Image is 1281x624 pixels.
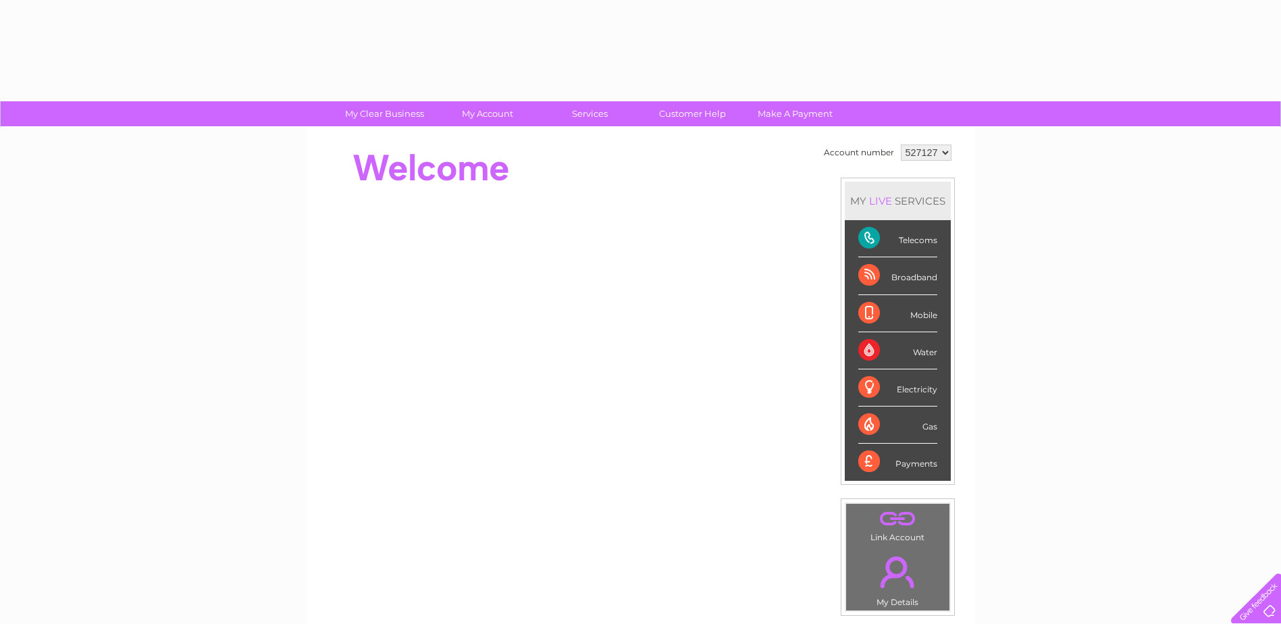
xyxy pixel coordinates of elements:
[845,182,951,220] div: MY SERVICES
[329,101,440,126] a: My Clear Business
[858,332,937,369] div: Water
[858,444,937,480] div: Payments
[866,194,895,207] div: LIVE
[858,407,937,444] div: Gas
[858,220,937,257] div: Telecoms
[637,101,748,126] a: Customer Help
[845,503,950,546] td: Link Account
[849,507,946,531] a: .
[432,101,543,126] a: My Account
[820,141,897,164] td: Account number
[849,548,946,596] a: .
[858,257,937,294] div: Broadband
[858,295,937,332] div: Mobile
[845,545,950,611] td: My Details
[858,369,937,407] div: Electricity
[739,101,851,126] a: Make A Payment
[534,101,646,126] a: Services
